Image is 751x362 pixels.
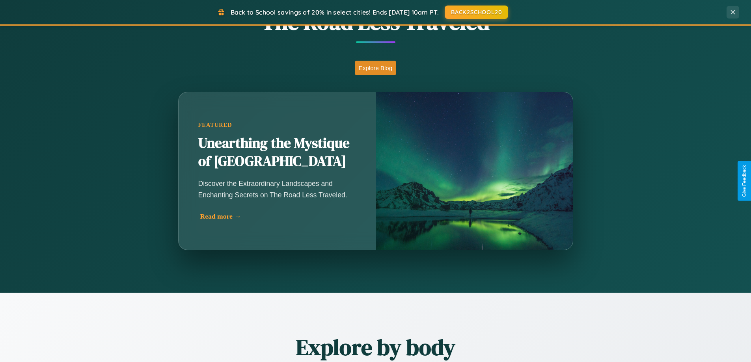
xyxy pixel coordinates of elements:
[742,165,747,197] div: Give Feedback
[355,61,396,75] button: Explore Blog
[198,122,356,128] div: Featured
[200,212,358,221] div: Read more →
[445,6,508,19] button: BACK2SCHOOL20
[198,134,356,171] h2: Unearthing the Mystique of [GEOGRAPHIC_DATA]
[198,178,356,200] p: Discover the Extraordinary Landscapes and Enchanting Secrets on The Road Less Traveled.
[231,8,439,16] span: Back to School savings of 20% in select cities! Ends [DATE] 10am PT.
